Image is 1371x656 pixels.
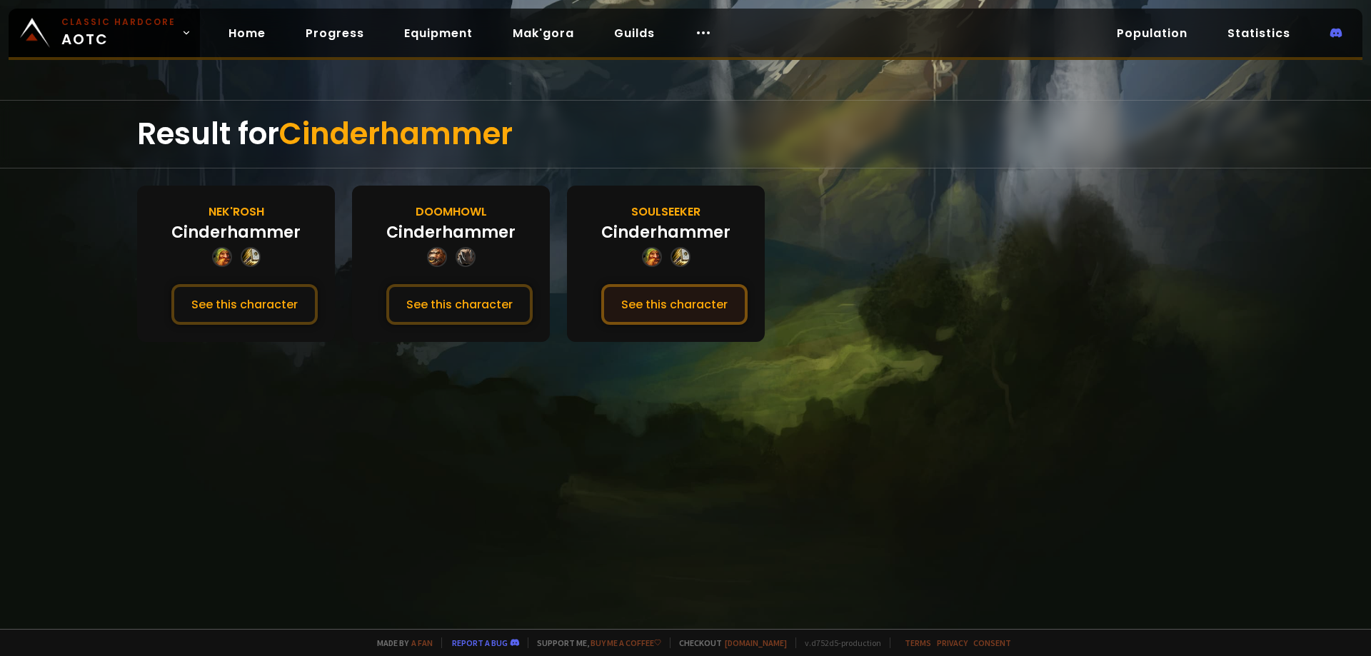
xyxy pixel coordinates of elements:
[973,637,1011,648] a: Consent
[209,203,264,221] div: Nek'Rosh
[368,637,433,648] span: Made by
[294,19,376,48] a: Progress
[725,637,787,648] a: [DOMAIN_NAME]
[795,637,881,648] span: v. d752d5 - production
[61,16,176,29] small: Classic Hardcore
[905,637,931,648] a: Terms
[452,637,508,648] a: Report a bug
[1105,19,1199,48] a: Population
[411,637,433,648] a: a fan
[601,284,748,325] button: See this character
[670,637,787,648] span: Checkout
[61,16,176,50] span: AOTC
[137,101,1234,168] div: Result for
[591,637,661,648] a: Buy me a coffee
[416,203,487,221] div: Doomhowl
[279,113,513,155] span: Cinderhammer
[217,19,277,48] a: Home
[393,19,484,48] a: Equipment
[171,221,301,244] div: Cinderhammer
[631,203,700,221] div: Soulseeker
[603,19,666,48] a: Guilds
[601,221,730,244] div: Cinderhammer
[9,9,200,57] a: Classic HardcoreAOTC
[171,284,318,325] button: See this character
[386,284,533,325] button: See this character
[501,19,586,48] a: Mak'gora
[937,637,968,648] a: Privacy
[1216,19,1302,48] a: Statistics
[386,221,516,244] div: Cinderhammer
[528,637,661,648] span: Support me,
